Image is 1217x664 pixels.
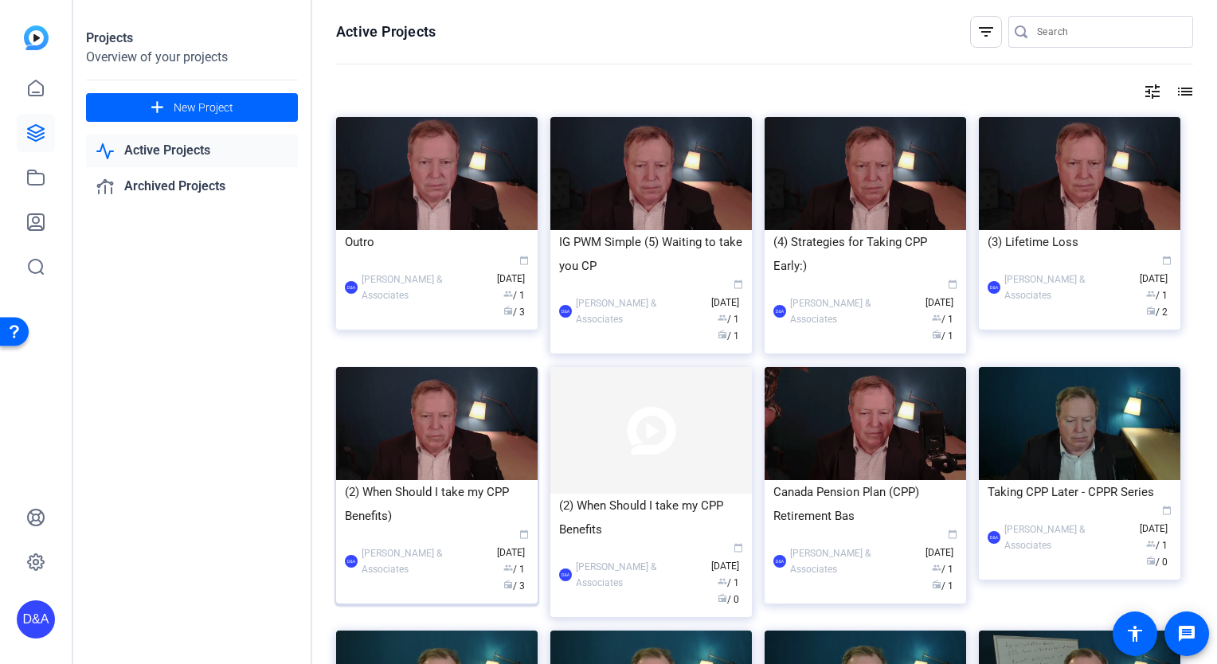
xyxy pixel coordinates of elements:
span: / 1 [1146,540,1168,551]
div: D&A [988,531,1000,544]
div: [PERSON_NAME] & Associates [1004,271,1132,303]
div: Projects [86,29,298,48]
span: [DATE] [497,530,529,558]
span: [DATE] [1140,506,1172,534]
div: D&A [345,555,358,568]
span: calendar_today [1162,506,1172,515]
div: [PERSON_NAME] & Associates [362,545,489,577]
div: (2) When Should I take my CPP Benefits [559,494,743,541]
span: radio [932,330,941,339]
span: group [1146,289,1156,299]
mat-icon: tune [1143,82,1162,101]
span: / 1 [1146,290,1168,301]
span: radio [1146,556,1156,565]
span: / 0 [718,594,739,605]
span: / 2 [1146,307,1168,318]
span: [DATE] [925,530,957,558]
input: Search [1037,22,1180,41]
a: Active Projects [86,135,298,167]
span: radio [718,330,727,339]
div: D&A [988,281,1000,294]
span: / 1 [932,314,953,325]
span: calendar_today [519,256,529,265]
mat-icon: accessibility [1125,624,1145,643]
span: / 1 [503,290,525,301]
h1: Active Projects [336,22,436,41]
span: calendar_today [948,529,957,539]
mat-icon: list [1174,82,1193,101]
div: D&A [773,555,786,568]
div: [PERSON_NAME] & Associates [790,295,918,327]
span: group [1146,539,1156,549]
img: blue-gradient.svg [24,25,49,50]
div: Taking CPP Later - CPPR Series [988,480,1172,504]
div: [PERSON_NAME] & Associates [576,559,703,591]
div: [PERSON_NAME] & Associates [790,545,918,577]
mat-icon: message [1177,624,1196,643]
span: / 3 [503,307,525,318]
a: Archived Projects [86,170,298,203]
span: / 1 [718,330,739,342]
span: radio [503,306,513,315]
span: group [932,313,941,322]
span: / 1 [932,580,953,592]
div: D&A [17,600,55,639]
mat-icon: filter_list [976,22,996,41]
div: (2) When Should I take my CPP Benefits) [345,480,529,528]
span: radio [718,593,727,603]
span: calendar_today [734,279,743,289]
div: (4) Strategies for Taking CPP Early:) [773,230,957,278]
span: group [503,563,513,572]
span: calendar_today [948,279,957,289]
span: calendar_today [1162,256,1172,265]
span: group [718,576,727,586]
div: Overview of your projects [86,48,298,67]
span: group [503,289,513,299]
span: / 1 [718,577,739,588]
span: / 3 [503,580,525,592]
span: / 1 [932,330,953,342]
div: Canada Pension Plan (CPP) Retirement Bas [773,480,957,528]
span: radio [503,580,513,589]
span: group [932,563,941,572]
span: / 1 [503,564,525,575]
span: / 1 [932,564,953,575]
div: Outro [345,230,529,254]
span: radio [1146,306,1156,315]
span: calendar_today [734,543,743,553]
span: calendar_today [519,529,529,539]
button: New Project [86,93,298,122]
span: New Project [174,100,233,116]
mat-icon: add [147,98,167,118]
div: (3) Lifetime Loss [988,230,1172,254]
div: [PERSON_NAME] & Associates [362,271,489,303]
span: group [718,313,727,322]
div: D&A [773,305,786,318]
div: [PERSON_NAME] & Associates [1004,521,1132,553]
div: D&A [345,281,358,294]
span: radio [932,580,941,589]
div: D&A [559,305,572,318]
div: IG PWM Simple (5) Waiting to take you CP [559,230,743,278]
span: / 1 [718,314,739,325]
span: / 0 [1146,557,1168,568]
div: D&A [559,568,572,581]
div: [PERSON_NAME] & Associates [576,295,703,327]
